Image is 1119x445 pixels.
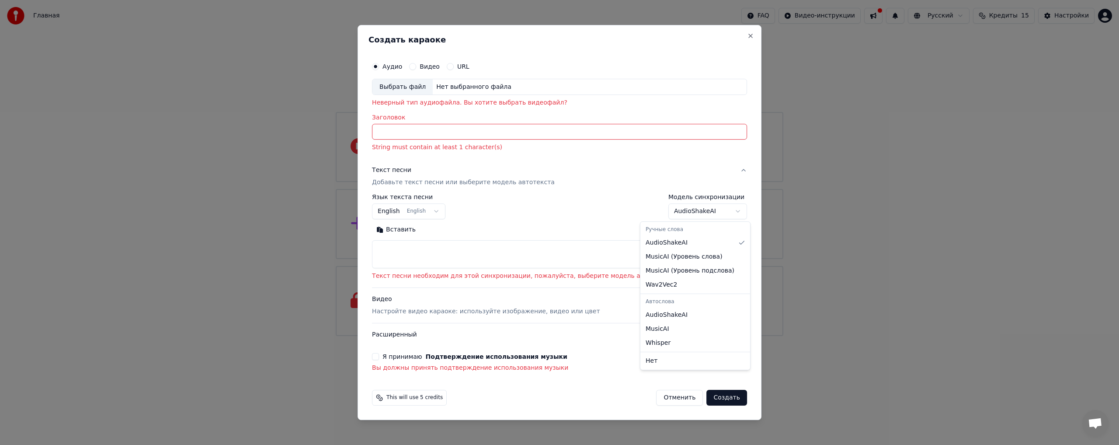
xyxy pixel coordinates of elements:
[646,238,688,247] span: AudioShakeAI
[642,224,748,236] div: Ручные слова
[646,325,669,333] span: MusicAI
[646,280,677,289] span: Wav2Vec2
[646,339,671,347] span: Whisper
[646,311,688,319] span: AudioShakeAI
[642,296,748,308] div: Автослова
[646,266,734,275] span: MusicAI ( Уровень подслова )
[646,252,723,261] span: MusicAI ( Уровень слова )
[646,357,657,365] span: Нет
